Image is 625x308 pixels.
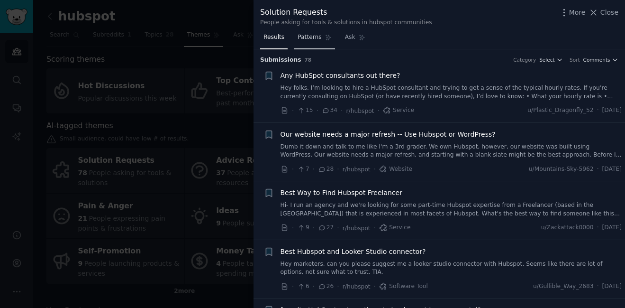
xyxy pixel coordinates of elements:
a: Best Way to Find Hubspot Freelancer [281,188,402,198]
button: Select [539,56,563,63]
span: [DATE] [602,282,622,291]
span: 78 [305,57,312,63]
span: [DATE] [602,224,622,232]
span: Website [379,165,412,174]
a: Patterns [294,30,335,49]
span: · [597,282,599,291]
button: More [559,8,586,18]
div: Solution Requests [260,7,432,19]
a: Any HubSpot consultants out there? [281,71,400,81]
button: Comments [583,56,618,63]
a: Best Hubspot and Looker Studio connector? [281,247,426,257]
span: Service [383,106,414,115]
span: · [292,106,294,116]
span: u/Mountains-Sky-5962 [529,165,594,174]
span: · [292,281,294,291]
span: 15 [297,106,313,115]
div: Sort [570,56,580,63]
a: Ask [342,30,369,49]
span: · [292,164,294,174]
a: Results [260,30,288,49]
span: [DATE] [602,106,622,115]
span: · [597,106,599,115]
span: 34 [322,106,337,115]
span: · [597,165,599,174]
a: Dumb it down and talk to me like I'm a 3rd grader. We own Hubspot, however, our website was built... [281,143,622,159]
span: · [337,223,339,233]
span: · [597,224,599,232]
span: r/hubspot [346,108,374,114]
span: Comments [583,56,610,63]
span: · [341,106,343,116]
span: · [292,223,294,233]
span: r/hubspot [343,283,371,290]
span: [DATE] [602,165,622,174]
span: More [569,8,586,18]
span: r/hubspot [343,225,371,232]
span: u/Gullible_Way_2683 [533,282,594,291]
span: Results [263,33,284,42]
a: Hey marketers, can you please suggest me a looker studio connector with Hubspot. Seems like there... [281,260,622,277]
span: · [337,164,339,174]
span: · [317,106,318,116]
span: · [374,164,376,174]
span: Ask [345,33,355,42]
span: · [374,281,376,291]
span: · [374,223,376,233]
span: 26 [318,282,334,291]
span: Patterns [298,33,321,42]
div: Category [513,56,536,63]
span: u/Plastic_Dragonfly_52 [527,106,593,115]
span: · [313,164,315,174]
span: 9 [297,224,309,232]
span: 27 [318,224,334,232]
a: Hi- I run an agency and we're looking for some part-time Hubspot expertise from a Freelancer (bas... [281,201,622,218]
span: r/hubspot [343,166,371,173]
span: 6 [297,282,309,291]
span: · [377,106,379,116]
span: · [313,223,315,233]
button: Close [589,8,618,18]
div: People asking for tools & solutions in hubspot communities [260,19,432,27]
span: · [337,281,339,291]
span: Submission s [260,56,301,65]
a: Hey folks, I’m looking to hire a HubSpot consultant and trying to get a sense of the typical hour... [281,84,622,101]
span: 28 [318,165,334,174]
span: · [313,281,315,291]
span: Software Tool [379,282,428,291]
span: u/Zackattack0000 [541,224,594,232]
span: Select [539,56,554,63]
a: Our website needs a major refresh -- Use Hubspot or WordPress? [281,130,496,140]
span: 7 [297,165,309,174]
span: Service [379,224,410,232]
span: Close [600,8,618,18]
